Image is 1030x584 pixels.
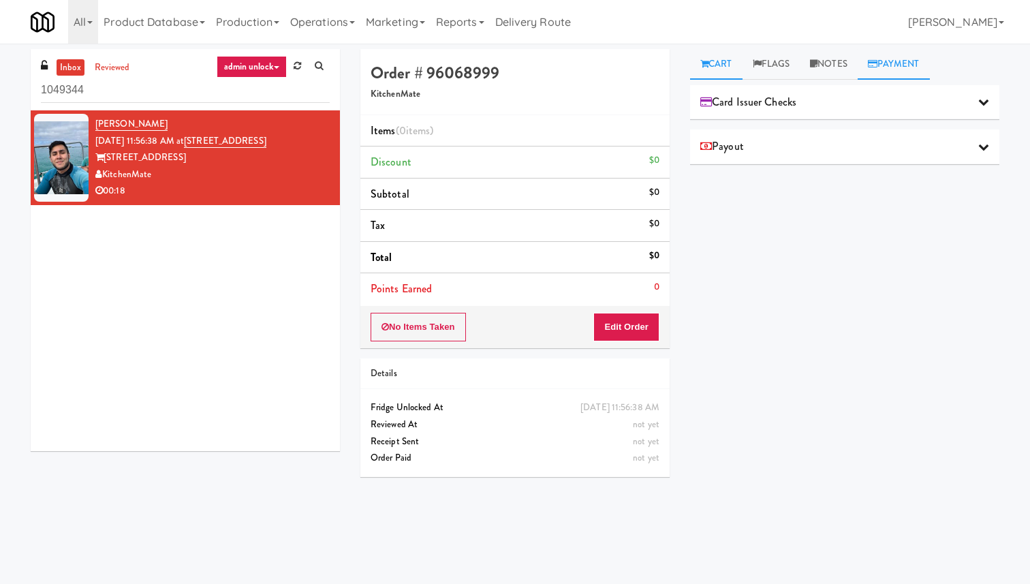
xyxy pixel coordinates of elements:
[91,59,134,76] a: reviewed
[371,154,411,170] span: Discount
[371,450,659,467] div: Order Paid
[800,49,858,80] a: Notes
[371,313,466,341] button: No Items Taken
[95,166,330,183] div: KitchenMate
[371,249,392,265] span: Total
[396,123,434,138] span: (0 )
[95,117,168,131] a: [PERSON_NAME]
[858,49,930,80] a: Payment
[649,247,659,264] div: $0
[700,136,744,157] span: Payout
[31,110,340,205] li: [PERSON_NAME][DATE] 11:56:38 AM at[STREET_ADDRESS][STREET_ADDRESS]KitchenMate00:18
[184,134,266,148] a: [STREET_ADDRESS]
[31,10,54,34] img: Micromart
[690,129,999,164] div: Payout
[743,49,800,80] a: Flags
[633,435,659,448] span: not yet
[371,186,409,202] span: Subtotal
[95,183,330,200] div: 00:18
[41,78,330,103] input: Search vision orders
[371,433,659,450] div: Receipt Sent
[371,416,659,433] div: Reviewed At
[371,365,659,382] div: Details
[371,64,659,82] h4: Order # 96068999
[700,92,796,112] span: Card Issuer Checks
[690,85,999,120] div: Card Issuer Checks
[593,313,659,341] button: Edit Order
[690,49,743,80] a: Cart
[406,123,431,138] ng-pluralize: items
[57,59,84,76] a: inbox
[371,217,385,233] span: Tax
[371,89,659,99] h5: KitchenMate
[649,152,659,169] div: $0
[217,56,287,78] a: admin unlock
[633,418,659,431] span: not yet
[371,281,432,296] span: Points Earned
[649,184,659,201] div: $0
[95,134,184,147] span: [DATE] 11:56:38 AM at
[371,399,659,416] div: Fridge Unlocked At
[95,149,330,166] div: [STREET_ADDRESS]
[580,399,659,416] div: [DATE] 11:56:38 AM
[371,123,433,138] span: Items
[654,279,659,296] div: 0
[633,451,659,464] span: not yet
[649,215,659,232] div: $0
